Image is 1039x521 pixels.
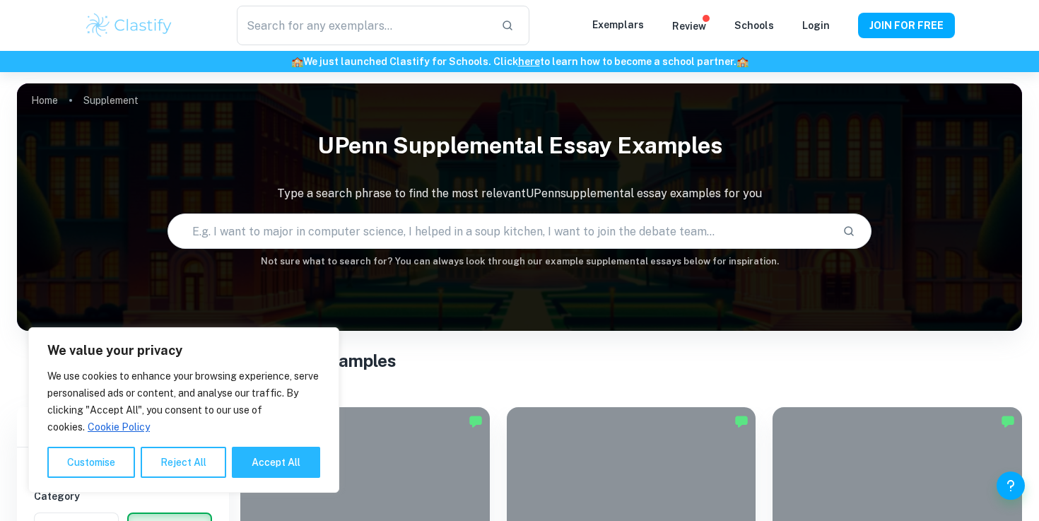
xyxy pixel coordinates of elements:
[28,327,339,493] div: We value your privacy
[17,407,229,447] h6: Filter exemplars
[734,414,749,428] img: Marked
[84,11,174,40] img: Clastify logo
[3,54,1036,69] h6: We just launched Clastify for Schools. Click to learn how to become a school partner.
[31,90,58,110] a: Home
[17,185,1022,202] p: Type a search phrase to find the most relevant UPenn supplemental essay examples for you
[34,488,212,504] h6: Category
[168,211,830,251] input: E.g. I want to major in computer science, I helped in a soup kitchen, I want to join the debate t...
[67,348,972,373] h1: All UPenn Supplemental Essay Examples
[291,56,303,67] span: 🏫
[87,421,151,433] a: Cookie Policy
[592,17,644,33] p: Exemplars
[672,18,706,34] p: Review
[518,56,540,67] a: here
[858,13,955,38] button: JOIN FOR FREE
[17,254,1022,269] h6: Not sure what to search for? You can always look through our example supplemental essays below fo...
[997,472,1025,500] button: Help and Feedback
[1001,414,1015,428] img: Marked
[469,414,483,428] img: Marked
[837,219,861,243] button: Search
[47,342,320,359] p: We value your privacy
[232,447,320,478] button: Accept All
[47,447,135,478] button: Customise
[17,123,1022,168] h1: UPenn Supplemental Essay Examples
[237,6,490,45] input: Search for any exemplars...
[736,56,749,67] span: 🏫
[47,368,320,435] p: We use cookies to enhance your browsing experience, serve personalised ads or content, and analys...
[802,20,830,31] a: Login
[83,93,139,108] p: Supplement
[734,20,774,31] a: Schools
[141,447,226,478] button: Reject All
